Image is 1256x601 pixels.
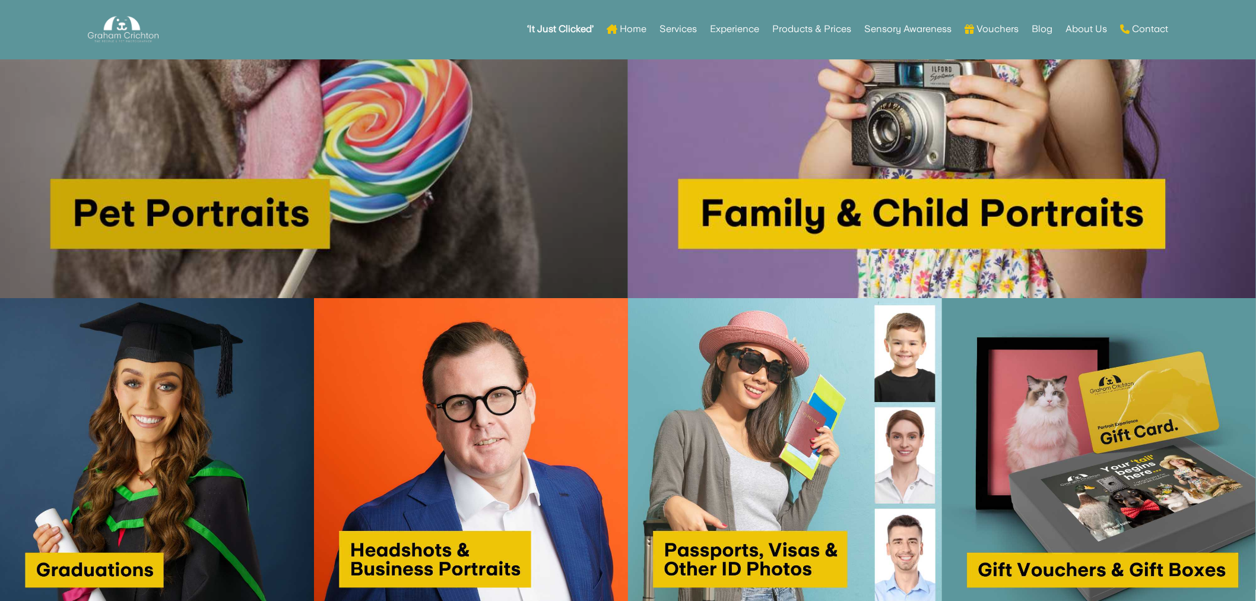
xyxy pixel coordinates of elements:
a: Home [607,6,646,52]
a: About Us [1065,6,1107,52]
div: Keywords by Traffic [131,70,200,78]
a: ‘It Just Clicked’ [527,6,594,52]
div: v 4.0.25 [33,19,58,29]
img: tab_domain_overview_orange.svg [32,69,42,78]
strong: ‘It Just Clicked’ [527,25,594,33]
a: Experience [710,6,759,52]
a: Products & Prices [772,6,851,52]
div: Domain Overview [45,70,106,78]
img: logo_orange.svg [19,19,28,29]
img: tab_keywords_by_traffic_grey.svg [118,69,128,78]
a: Blog [1032,6,1052,52]
div: Domain: [DOMAIN_NAME] [31,31,131,40]
a: Family & Child Portraits [628,290,1256,300]
a: Sensory Awareness [864,6,951,52]
a: Contact [1120,6,1168,52]
img: website_grey.svg [19,31,28,40]
a: Services [659,6,697,52]
img: Graham Crichton Photography Logo - Graham Crichton - Belfast Family & Pet Photography Studio [88,13,158,46]
a: Vouchers [965,6,1019,52]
